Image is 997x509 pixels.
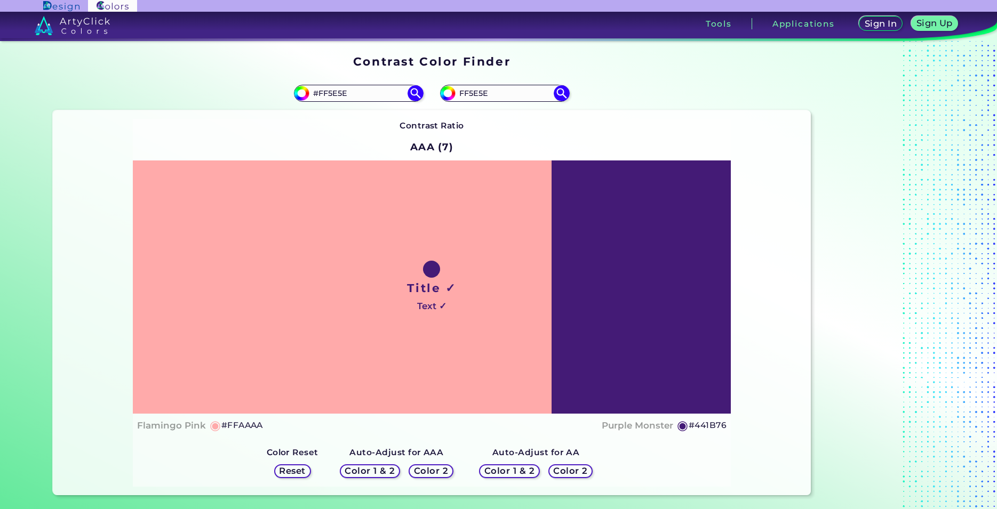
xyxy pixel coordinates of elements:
[267,447,318,457] strong: Color Reset
[555,467,586,475] h5: Color 2
[689,418,727,432] h5: #441B76
[349,447,443,457] strong: Auto-Adjust for AAA
[416,467,446,475] h5: Color 2
[309,86,409,100] input: type color 1..
[772,20,835,28] h3: Applications
[408,85,424,101] img: icon search
[677,419,689,432] h5: ◉
[43,1,79,11] img: ArtyClick Design logo
[417,298,446,314] h4: Text ✓
[866,20,895,28] h5: Sign In
[353,53,511,69] h1: Contrast Color Finder
[407,280,456,296] h1: Title ✓
[400,120,464,131] strong: Contrast Ratio
[706,20,732,28] h3: Tools
[492,447,579,457] strong: Auto-Adjust for AA
[913,17,955,30] a: Sign Up
[221,418,263,432] h5: #FFAAAA
[918,19,951,27] h5: Sign Up
[137,418,206,433] h4: Flamingo Pink
[405,135,458,158] h2: AAA (7)
[456,86,555,100] input: type color 2..
[210,419,221,432] h5: ◉
[815,51,948,499] iframe: Advertisement
[602,418,673,433] h4: Purple Monster
[347,467,393,475] h5: Color 1 & 2
[554,85,570,101] img: icon search
[281,467,305,475] h5: Reset
[35,16,110,35] img: logo_artyclick_colors_white.svg
[861,17,900,30] a: Sign In
[486,467,532,475] h5: Color 1 & 2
